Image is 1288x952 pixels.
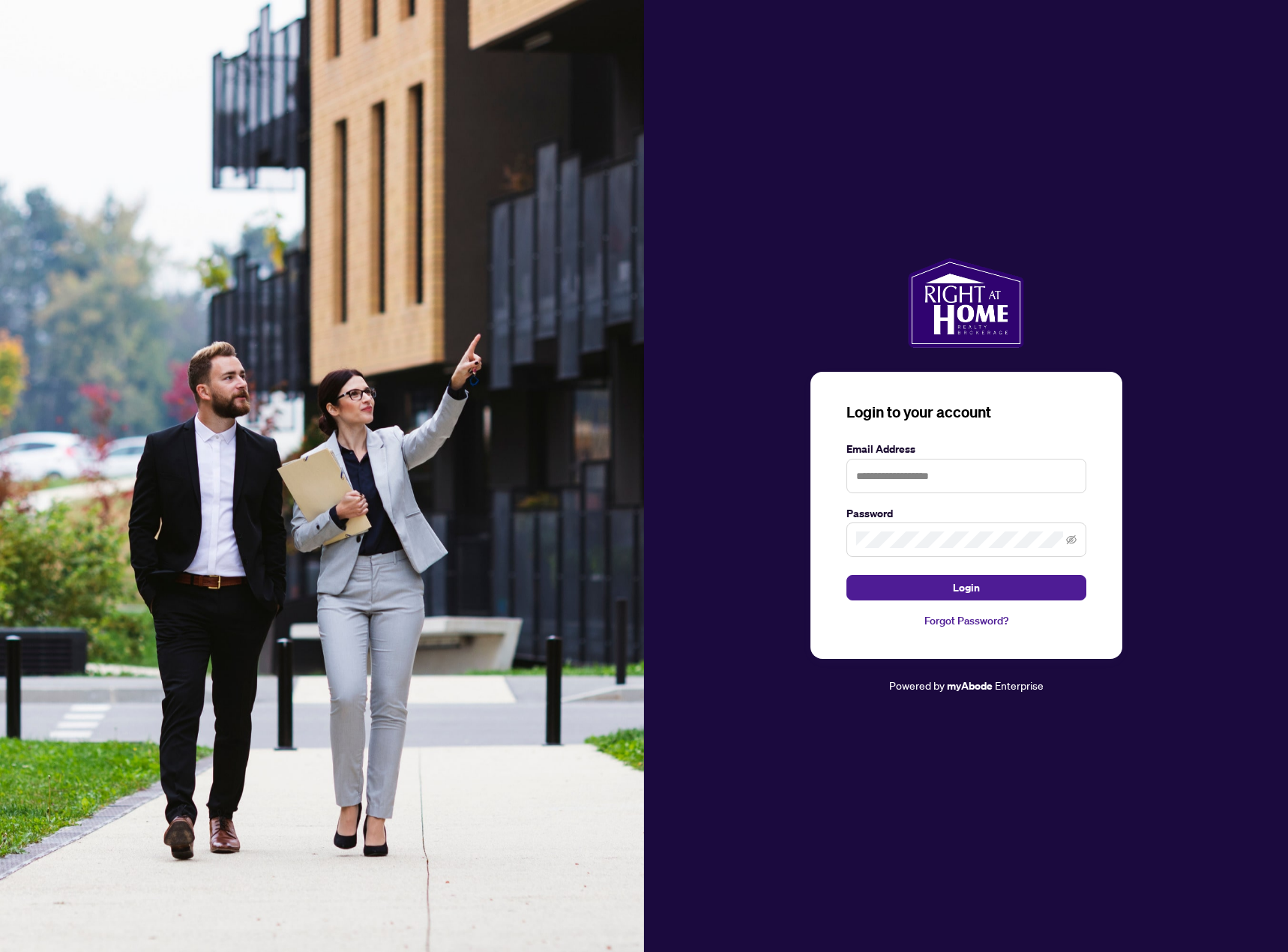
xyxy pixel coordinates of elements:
label: Password [846,505,1086,522]
img: ma-logo [908,258,1024,348]
span: eye-invisible [1066,534,1077,545]
button: Login [846,575,1086,600]
span: Enterprise [995,678,1044,692]
a: Forgot Password? [846,612,1086,629]
h3: Login to your account [846,402,1086,423]
span: Login [953,576,980,600]
span: Powered by [889,678,945,692]
label: Email Address [846,441,1086,457]
a: myAbode [947,678,993,694]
